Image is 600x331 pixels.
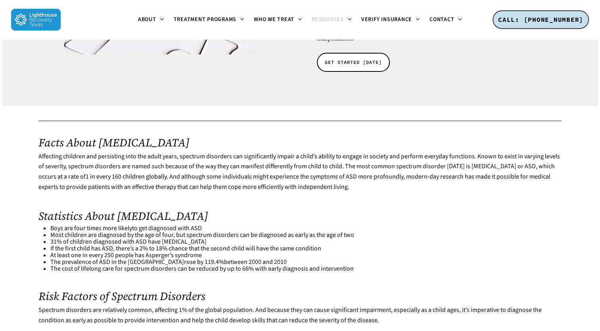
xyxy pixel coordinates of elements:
[429,15,454,23] span: Contact
[425,17,467,23] a: Contact
[38,152,562,192] p: Affecting children and persisting into the adult years, spectrum disorders can significantly impa...
[38,290,562,302] h2: Risk Factors of Spectrum Disorders
[174,15,237,23] span: Treatment Programs
[11,9,61,31] img: Lighthouse Recovery Texas
[133,17,169,23] a: About
[38,210,562,222] h2: Statistics About [MEDICAL_DATA]
[307,17,357,23] a: Resources
[184,258,224,266] a: rose by 119.4%
[357,17,425,23] a: Verify Insurance
[361,15,412,23] span: Verify Insurance
[50,252,562,259] li: At least one in every 250 people has Asperger’s syndrome
[317,53,390,72] a: GET STARTED [DATE]
[325,58,382,66] span: GET STARTED [DATE]
[249,17,307,23] a: Who We Treat
[86,172,167,181] a: 1 in every 160 children globally
[312,15,344,23] span: Resources
[50,245,562,252] li: If the first child has ASD, there’s a 2% to 18% chance that the second child will have the same c...
[50,232,562,239] li: Most children are diagnosed by the age of four, but spectrum disorders can be diagnosed as early ...
[138,15,156,23] span: About
[254,15,294,23] span: Who We Treat
[498,15,583,23] span: CALL: [PHONE_NUMBER]
[493,10,589,29] a: CALL: [PHONE_NUMBER]
[50,266,562,272] li: The cost of lifelong care for spectrum disorders can be reduced by up to 66% with early diagnosis...
[50,225,562,232] li: to get diagnosed with ASD
[50,239,562,245] li: 31% of children diagnosed with ASD have [MEDICAL_DATA]
[50,259,562,266] li: The prevalence of ASD in the [GEOGRAPHIC_DATA] between 2000 and 2010
[50,224,132,233] a: Boys are four times more likely
[169,17,249,23] a: Treatment Programs
[38,136,562,149] h2: Facts About [MEDICAL_DATA]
